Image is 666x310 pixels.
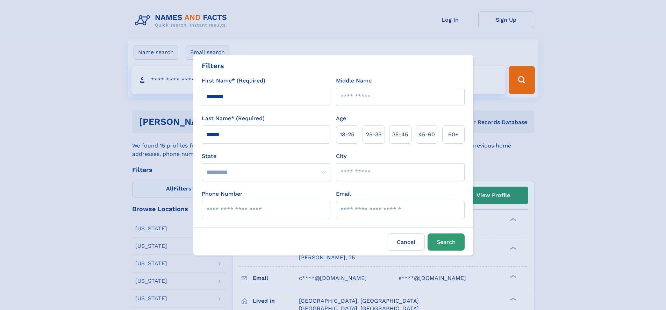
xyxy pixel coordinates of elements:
label: Phone Number [202,190,243,198]
label: State [202,152,330,160]
label: Last Name* (Required) [202,114,265,123]
label: First Name* (Required) [202,77,265,85]
span: 45‑60 [418,130,435,139]
button: Search [428,233,465,251]
label: City [336,152,346,160]
span: 25‑35 [366,130,381,139]
span: 60+ [448,130,459,139]
span: 35‑45 [392,130,408,139]
label: Middle Name [336,77,372,85]
label: Age [336,114,346,123]
span: 18‑25 [340,130,354,139]
div: Filters [202,60,224,71]
label: Email [336,190,351,198]
label: Cancel [388,233,425,251]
